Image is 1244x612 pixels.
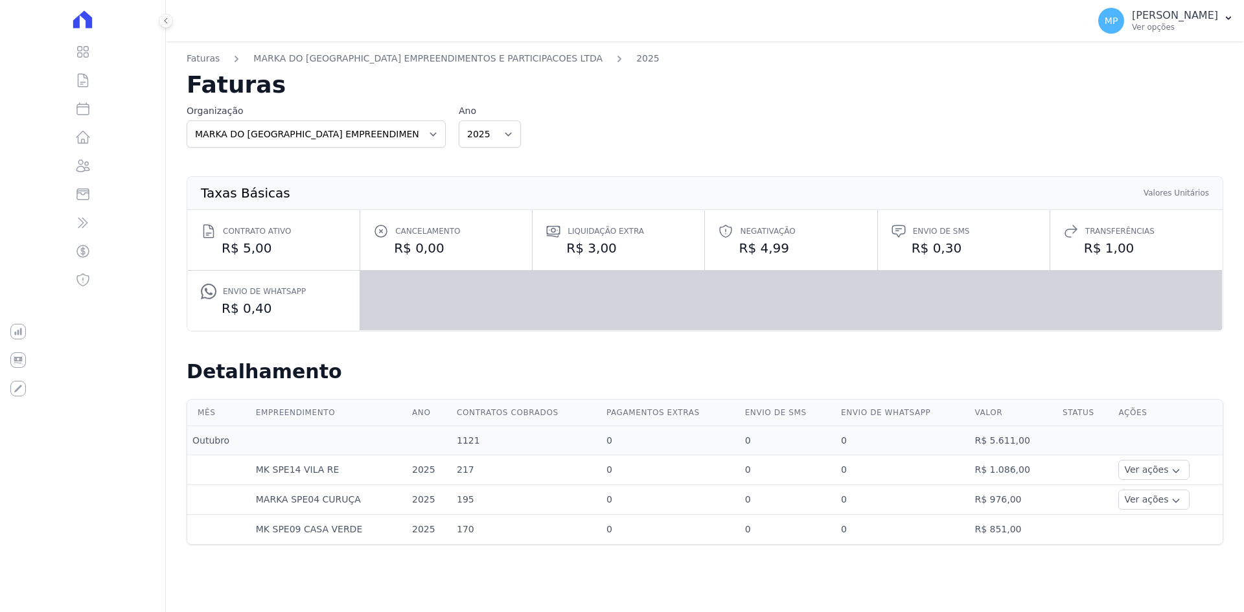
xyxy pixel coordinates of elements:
[201,239,347,257] dd: R$ 5,00
[200,187,291,199] th: Taxas Básicas
[836,400,969,426] th: Envio de Whatsapp
[913,225,970,238] span: Envio de SMS
[740,400,836,426] th: Envio de SMS
[1132,22,1218,32] p: Ver opções
[836,455,969,485] td: 0
[601,515,740,545] td: 0
[546,239,691,257] dd: R$ 3,00
[1105,16,1118,25] span: MP
[452,455,601,485] td: 217
[187,73,1223,96] h2: Faturas
[407,485,452,515] td: 2025
[969,485,1057,515] td: R$ 976,00
[459,104,521,118] label: Ano
[969,515,1057,545] td: R$ 851,00
[568,225,644,238] span: Liquidação extra
[1057,400,1113,426] th: Status
[407,455,452,485] td: 2025
[1118,490,1190,510] button: Ver ações
[1118,460,1190,480] button: Ver ações
[836,426,969,455] td: 0
[969,455,1057,485] td: R$ 1.086,00
[251,455,407,485] td: MK SPE14 VILA RE
[601,400,740,426] th: Pagamentos extras
[251,485,407,515] td: MARKA SPE04 CURUÇA
[601,485,740,515] td: 0
[452,400,601,426] th: Contratos cobrados
[407,400,452,426] th: Ano
[969,400,1057,426] th: Valor
[1088,3,1244,39] button: MP [PERSON_NAME] Ver opções
[740,455,836,485] td: 0
[740,485,836,515] td: 0
[969,426,1057,455] td: R$ 5.611,00
[253,52,603,65] a: MARKA DO [GEOGRAPHIC_DATA] EMPREENDIMENTOS E PARTICIPACOES LTDA
[201,299,347,317] dd: R$ 0,40
[452,515,601,545] td: 170
[836,515,969,545] td: 0
[452,426,601,455] td: 1121
[1063,239,1209,257] dd: R$ 1,00
[836,485,969,515] td: 0
[601,455,740,485] td: 0
[740,515,836,545] td: 0
[373,239,519,257] dd: R$ 0,00
[187,52,220,65] a: Faturas
[1113,400,1223,426] th: Ações
[407,515,452,545] td: 2025
[891,239,1037,257] dd: R$ 0,30
[395,225,460,238] span: Cancelamento
[187,400,251,426] th: Mês
[223,285,306,298] span: Envio de Whatsapp
[187,360,1223,383] h2: Detalhamento
[251,400,407,426] th: Empreendimento
[187,426,251,455] td: Outubro
[1132,9,1218,22] p: [PERSON_NAME]
[636,52,660,65] a: 2025
[187,104,446,118] label: Organização
[718,239,864,257] dd: R$ 4,99
[187,52,1223,73] nav: Breadcrumb
[740,426,836,455] td: 0
[1143,187,1210,199] th: Valores Unitários
[601,426,740,455] td: 0
[452,485,601,515] td: 195
[223,225,291,238] span: Contrato ativo
[1085,225,1155,238] span: Transferências
[251,515,407,545] td: MK SPE09 CASA VERDE
[740,225,795,238] span: Negativação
